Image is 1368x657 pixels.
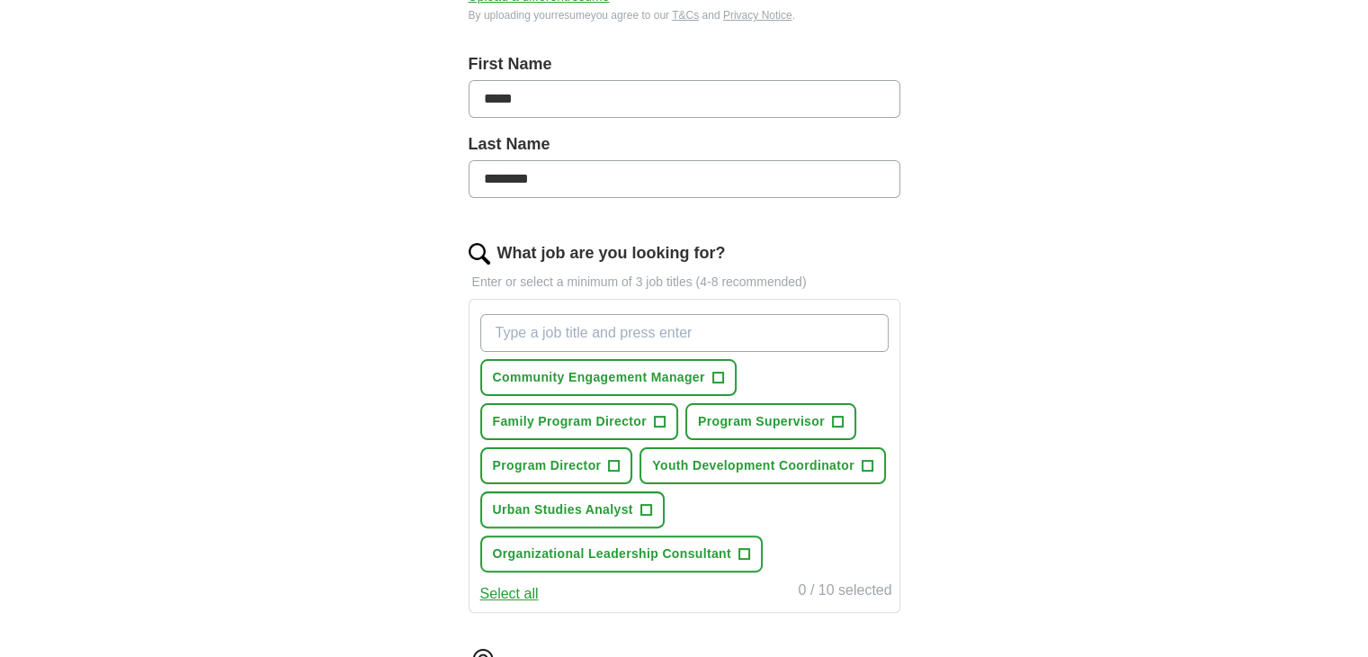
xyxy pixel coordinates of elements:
[480,359,737,396] button: Community Engagement Manager
[480,447,633,484] button: Program Director
[469,132,900,157] label: Last Name
[493,456,602,475] span: Program Director
[469,243,490,265] img: search.png
[493,544,731,563] span: Organizational Leadership Consultant
[480,535,763,572] button: Organizational Leadership Consultant
[493,412,647,431] span: Family Program Director
[685,403,856,440] button: Program Supervisor
[652,456,854,475] span: Youth Development Coordinator
[698,412,825,431] span: Program Supervisor
[469,7,900,23] div: By uploading your resume you agree to our and .
[639,447,886,484] button: Youth Development Coordinator
[469,52,900,76] label: First Name
[469,273,900,292] p: Enter or select a minimum of 3 job titles (4-8 recommended)
[480,403,678,440] button: Family Program Director
[497,241,726,265] label: What job are you looking for?
[672,9,699,22] a: T&Cs
[480,491,665,528] button: Urban Studies Analyst
[480,583,539,605] button: Select all
[493,500,633,519] span: Urban Studies Analyst
[480,314,889,352] input: Type a job title and press enter
[723,9,792,22] a: Privacy Notice
[798,580,891,605] div: 0 / 10 selected
[493,368,705,387] span: Community Engagement Manager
